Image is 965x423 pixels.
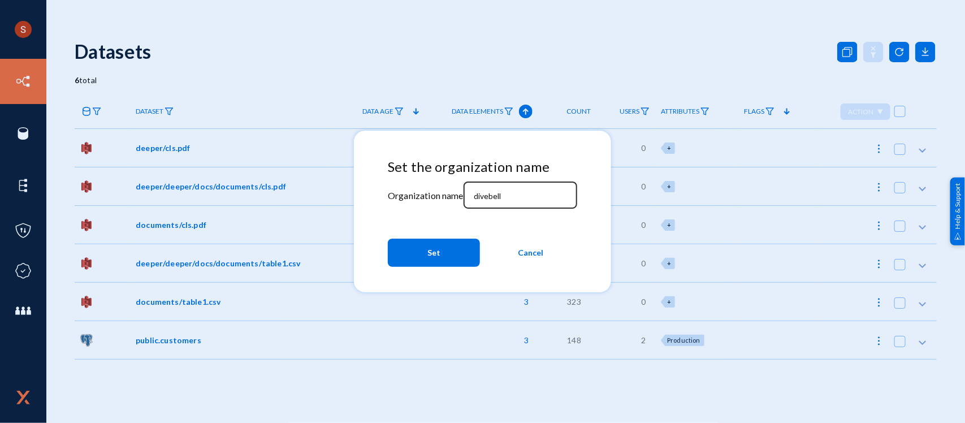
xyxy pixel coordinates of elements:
mat-label: Organization name [388,190,464,201]
span: Cancel [518,243,544,263]
button: Cancel [484,239,577,267]
h4: Set the organization name [388,159,577,175]
span: Set [427,243,440,263]
button: Set [388,239,480,267]
input: Organization name [474,191,571,201]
